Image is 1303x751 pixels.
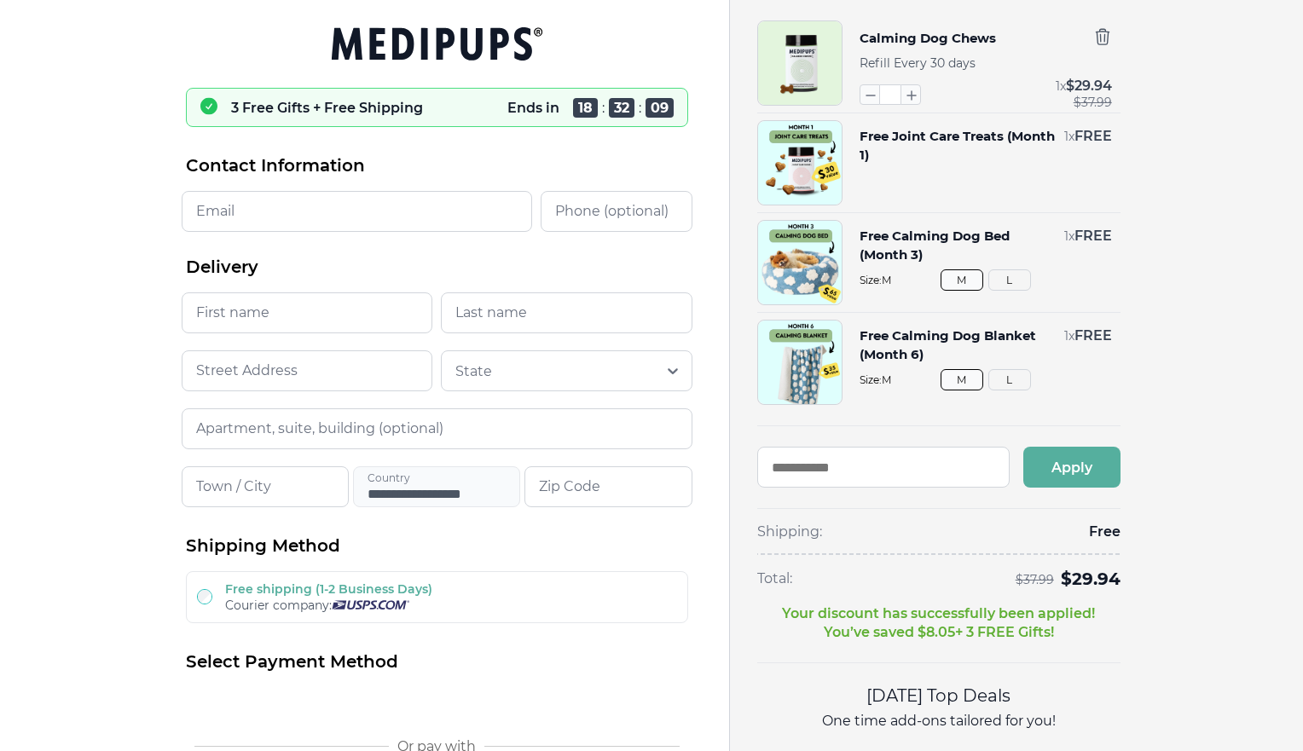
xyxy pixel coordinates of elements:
[186,256,258,279] span: Delivery
[860,274,1112,286] span: Size: M
[573,98,598,118] span: 18
[758,321,842,404] img: Free Calming Dog Blanket (Month 6)
[332,600,409,609] img: Usps courier company
[860,373,1112,386] span: Size: M
[1056,78,1066,94] span: 1 x
[186,534,688,557] h2: Shipping Method
[507,100,559,116] p: Ends in
[988,269,1031,291] button: L
[1089,523,1121,541] span: Free
[602,100,605,116] span: :
[757,684,1121,708] h2: [DATE] Top Deals
[1074,128,1112,144] span: FREE
[860,326,1056,364] button: Free Calming Dog Blanket (Month 6)
[1074,327,1112,344] span: FREE
[758,221,842,304] img: Free Calming Dog Bed (Month 3)
[1023,447,1121,488] button: Apply
[609,98,634,118] span: 32
[231,100,423,116] p: 3 Free Gifts + Free Shipping
[757,523,822,541] span: Shipping:
[860,227,1056,264] button: Free Calming Dog Bed (Month 3)
[757,569,792,588] span: Total:
[941,369,983,390] button: M
[1064,129,1074,144] span: 1 x
[1074,95,1112,109] span: $ 37.99
[860,127,1056,165] button: Free Joint Care Treats (Month 1)
[1064,228,1074,244] span: 1 x
[1016,573,1054,586] span: $ 37.99
[782,604,1095,642] p: Your discount has successfully been applied! You’ve saved $ 8.05 + 3 FREE Gifts!
[1064,328,1074,344] span: 1 x
[1061,569,1121,589] span: $ 29.94
[225,581,432,597] label: Free shipping (1-2 Business Days)
[988,369,1031,390] button: L
[758,21,842,105] img: Calming Dog Chews
[758,121,842,205] img: Free Joint Care Treats (Month 1)
[225,598,332,613] span: Courier company:
[639,100,641,116] span: :
[757,712,1121,731] p: One time add-ons tailored for you!
[646,98,674,118] span: 09
[186,154,365,177] span: Contact Information
[860,55,976,71] span: Refill Every 30 days
[1066,78,1112,94] span: $ 29.94
[186,650,688,673] h2: Select Payment Method
[186,687,688,721] iframe: Secure payment button frame
[1074,228,1112,244] span: FREE
[860,27,996,49] button: Calming Dog Chews
[941,269,983,291] button: M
